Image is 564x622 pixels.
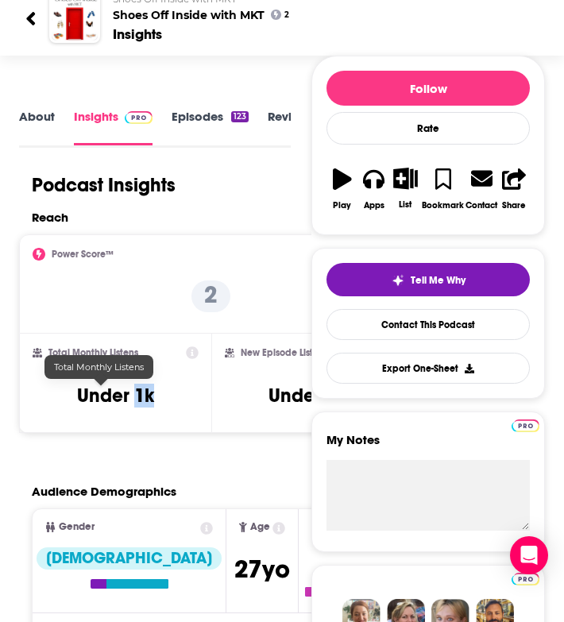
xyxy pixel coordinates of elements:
[512,573,539,585] img: Podchaser Pro
[326,263,530,296] button: tell me why sparkleTell Me Why
[250,522,270,532] span: Age
[358,157,390,220] button: Apps
[125,111,153,124] img: Podchaser Pro
[32,484,176,499] h2: Audience Demographics
[59,522,95,532] span: Gender
[32,173,176,197] h1: Podcast Insights
[113,25,162,43] div: Insights
[512,417,539,432] a: Pro website
[19,109,55,145] a: About
[333,200,351,211] div: Play
[52,249,114,260] h2: Power Score™
[421,157,465,220] button: Bookmark
[77,384,154,408] h3: Under 1k
[510,536,548,574] div: Open Intercom Messenger
[326,309,530,340] a: Contact This Podcast
[512,570,539,585] a: Pro website
[399,199,411,210] div: List
[268,384,346,408] h3: Under 1k
[32,210,68,225] h2: Reach
[364,200,384,211] div: Apps
[392,274,404,287] img: tell me why sparkle
[37,547,222,570] div: [DEMOGRAPHIC_DATA]
[326,432,530,460] label: My Notes
[411,274,465,287] span: Tell Me Why
[326,71,530,106] button: Follow
[422,200,464,211] div: Bookmark
[234,554,290,585] span: 27 yo
[498,157,530,220] button: Share
[465,199,497,211] div: Contact
[191,280,230,312] p: 2
[512,419,539,432] img: Podchaser Pro
[172,109,249,145] a: Episodes123
[231,111,249,122] div: 123
[326,112,530,145] div: Rate
[284,12,289,18] span: 2
[241,347,328,358] h2: New Episode Listens
[502,200,526,211] div: Share
[390,157,422,219] button: List
[48,347,138,358] h2: Total Monthly Listens
[465,157,498,220] a: Contact
[326,353,530,384] button: Export One-Sheet
[54,361,144,373] span: Total Monthly Listens
[326,157,358,220] button: Play
[268,109,314,145] a: Reviews
[74,109,153,145] a: InsightsPodchaser Pro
